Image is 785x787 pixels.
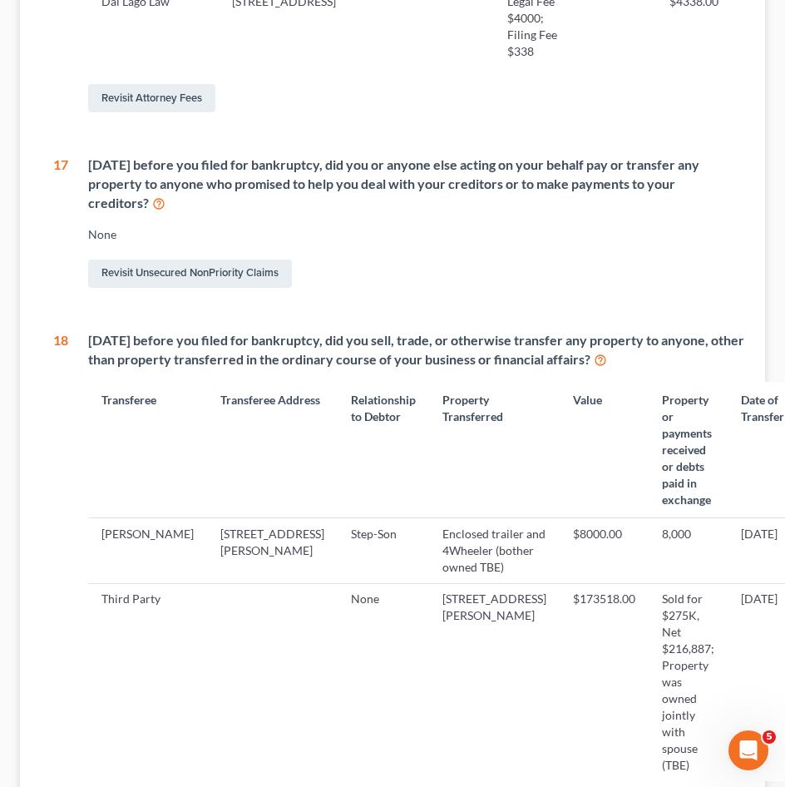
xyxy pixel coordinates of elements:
[560,382,649,517] th: Value
[338,382,429,517] th: Relationship to Debtor
[88,226,732,243] div: None
[88,331,747,369] div: [DATE] before you filed for bankruptcy, did you sell, trade, or otherwise transfer any property t...
[338,518,429,583] td: Step-Son
[338,583,429,781] td: None
[560,518,649,583] td: $8000.00
[649,518,728,583] td: 8,000
[207,382,338,517] th: Transferee Address
[53,156,68,291] div: 17
[728,730,768,770] iframe: Intercom live chat
[88,84,215,112] a: Revisit Attorney Fees
[649,382,728,517] th: Property or payments received or debts paid in exchange
[88,156,732,213] div: [DATE] before you filed for bankruptcy, did you or anyone else acting on your behalf pay or trans...
[207,518,338,583] td: [STREET_ADDRESS][PERSON_NAME]
[429,518,560,583] td: Enclosed trailer and 4Wheeler (bother owned TBE)
[88,382,207,517] th: Transferee
[88,583,207,781] td: Third Party
[429,583,560,781] td: [STREET_ADDRESS][PERSON_NAME]
[88,518,207,583] td: [PERSON_NAME]
[763,730,776,744] span: 5
[649,583,728,781] td: Sold for $275K, Net $216,887; Property was owned jointly with spouse (TBE)
[429,382,560,517] th: Property Transferred
[88,260,292,288] a: Revisit Unsecured NonPriority Claims
[560,583,649,781] td: $173518.00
